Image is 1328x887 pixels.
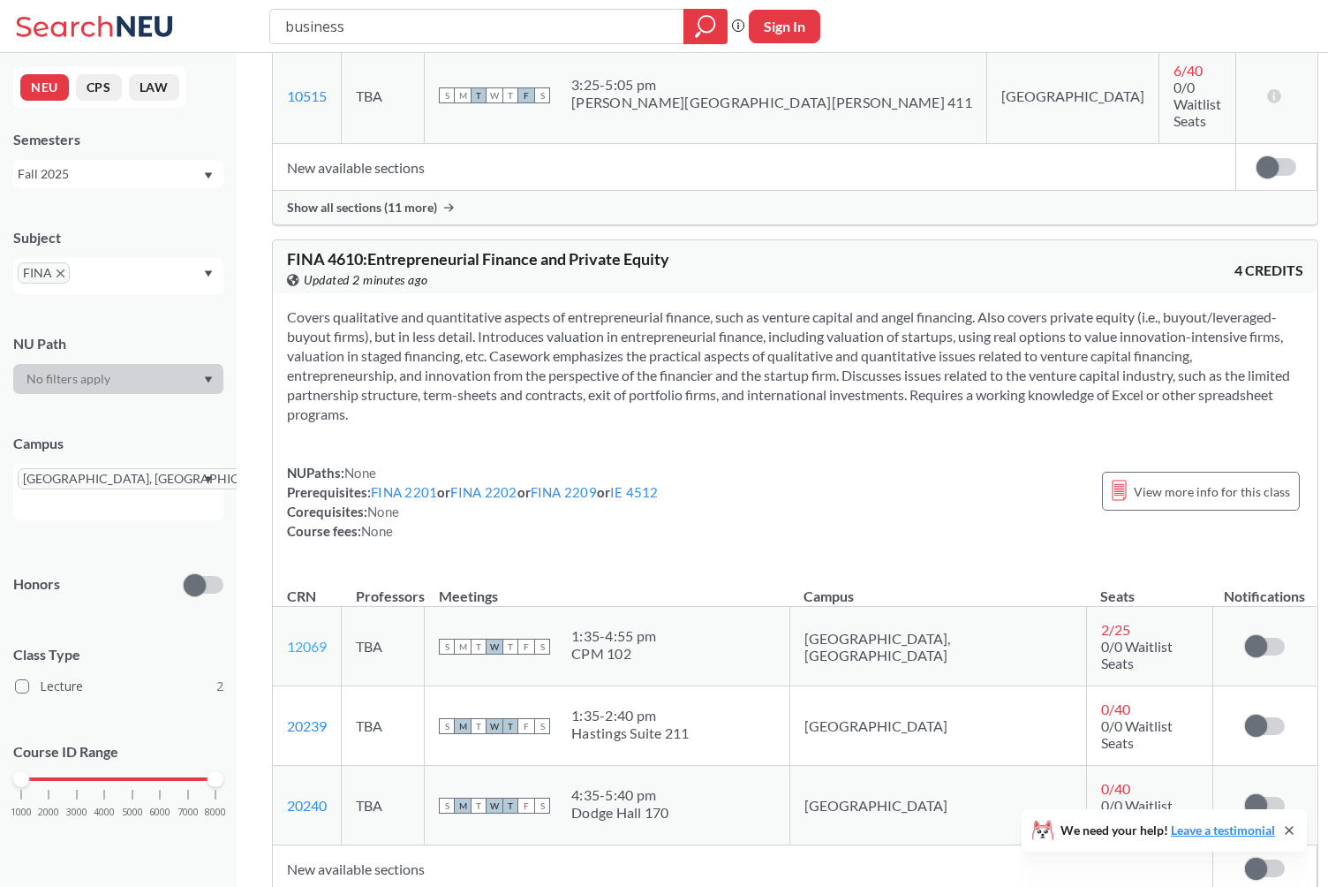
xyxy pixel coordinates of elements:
th: Professors [342,569,425,607]
span: S [534,798,550,814]
td: New available sections [273,144,1235,191]
span: FINAX to remove pill [18,262,70,284]
span: [GEOGRAPHIC_DATA], [GEOGRAPHIC_DATA]X to remove pill [18,468,298,489]
a: 20239 [287,717,327,734]
span: View more info for this class [1134,481,1290,503]
span: 7000 [177,807,199,817]
div: Subject [13,228,223,247]
span: S [534,718,550,734]
a: FINA 2209 [531,484,597,500]
td: [GEOGRAPHIC_DATA] [986,48,1158,144]
div: NU Path [13,334,223,353]
span: T [471,639,487,655]
span: 4 CREDITS [1234,261,1303,280]
td: TBA [342,607,425,686]
a: FINA 2201 [371,484,437,500]
td: [GEOGRAPHIC_DATA], [GEOGRAPHIC_DATA] [789,607,1086,686]
div: Fall 2025Dropdown arrow [13,160,223,188]
span: S [439,87,455,103]
span: 8000 [205,807,226,817]
span: Class Type [13,645,223,664]
div: Semesters [13,130,223,149]
span: T [502,639,518,655]
div: FINAX to remove pillDropdown arrow [13,258,223,294]
a: 10515 [287,87,327,104]
a: 12069 [287,638,327,655]
svg: Dropdown arrow [204,476,213,483]
div: magnifying glass [683,9,728,44]
div: 1:35 - 4:55 pm [571,627,656,645]
div: Fall 2025 [18,164,202,184]
th: Meetings [425,569,790,607]
span: S [534,639,550,655]
span: W [487,718,502,734]
span: T [471,87,487,103]
svg: magnifying glass [695,14,716,39]
td: TBA [342,766,425,845]
span: FINA 4610 : Entrepreneurial Finance and Private Equity [287,249,669,269]
span: T [471,798,487,814]
div: Hastings Suite 211 [571,724,690,742]
span: 2 / 25 [1101,621,1130,638]
span: W [487,798,502,814]
a: FINA 2202 [450,484,517,500]
div: 4:35 - 5:40 pm [571,786,669,804]
span: F [518,798,534,814]
svg: X to remove pill [57,269,64,277]
span: Updated 2 minutes ago [304,270,428,290]
td: [GEOGRAPHIC_DATA] [789,766,1086,845]
div: CRN [287,587,316,606]
span: S [534,87,550,103]
span: 3000 [66,807,87,817]
span: 1000 [11,807,32,817]
section: Covers qualitative and quantitative aspects of entrepreneurial finance, such as venture capital a... [287,307,1303,424]
span: None [361,523,393,539]
span: F [518,639,534,655]
td: [GEOGRAPHIC_DATA] [789,686,1086,766]
td: TBA [342,48,425,144]
label: Lecture [15,675,223,698]
span: S [439,639,455,655]
div: [PERSON_NAME][GEOGRAPHIC_DATA][PERSON_NAME] 411 [571,94,972,111]
p: Honors [13,574,60,595]
th: Notifications [1212,569,1317,607]
span: 2 [216,677,223,696]
span: M [455,639,471,655]
span: Show all sections (11 more) [287,200,437,216]
span: 6000 [149,807,170,817]
div: 3:25 - 5:05 pm [571,76,972,94]
th: Seats [1086,569,1212,607]
span: S [439,718,455,734]
span: None [344,465,376,481]
span: 2000 [38,807,59,817]
span: 5000 [122,807,143,817]
span: None [367,504,399,519]
button: CPS [76,74,122,101]
span: 0 / 40 [1101,701,1130,717]
span: 0/0 Waitlist Seats [1101,797,1173,830]
svg: Dropdown arrow [204,270,213,277]
div: 1:35 - 2:40 pm [571,707,690,724]
td: TBA [342,686,425,766]
div: Show all sections (11 more) [273,191,1317,224]
span: M [455,718,471,734]
span: T [502,798,518,814]
span: M [455,87,471,103]
div: [GEOGRAPHIC_DATA], [GEOGRAPHIC_DATA]X to remove pillDropdown arrow [13,464,223,520]
a: Leave a testimonial [1171,823,1275,838]
span: F [518,87,534,103]
svg: Dropdown arrow [204,376,213,383]
span: M [455,798,471,814]
span: T [502,87,518,103]
p: Course ID Range [13,742,223,762]
a: IE 4512 [610,484,659,500]
button: NEU [20,74,69,101]
span: 0/0 Waitlist Seats [1173,79,1221,129]
a: 20240 [287,797,327,814]
span: S [439,798,455,814]
button: LAW [129,74,179,101]
span: 6 / 40 [1173,62,1203,79]
span: W [487,87,502,103]
span: 0 / 40 [1101,780,1130,797]
span: 0/0 Waitlist Seats [1101,717,1173,751]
